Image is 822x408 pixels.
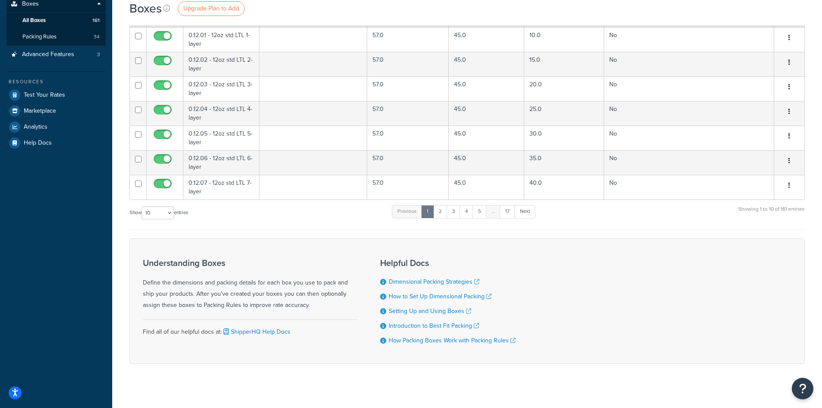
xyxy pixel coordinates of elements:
[524,150,604,175] td: 35.0
[486,205,501,218] a: …
[449,150,524,175] td: 45.0
[449,101,524,126] td: 45.0
[183,52,259,76] td: 0.12.02 - 12oz std LTL 2-layer
[222,327,290,336] a: ShipperHQ Help Docs
[449,76,524,101] td: 45.0
[94,33,100,41] span: 34
[472,205,487,218] a: 5
[92,17,100,24] span: 161
[604,52,774,76] td: No
[604,126,774,150] td: No
[129,206,188,219] label: Show entries
[524,175,604,199] td: 40.0
[6,13,106,28] li: All Boxes
[449,27,524,52] td: 45.0
[604,76,774,101] td: No
[367,52,449,76] td: 57.0
[449,126,524,150] td: 45.0
[514,205,535,218] a: Next
[183,27,259,52] td: 0.12.01 - 12oz std LTL 1-layer
[500,205,515,218] a: 17
[6,29,106,45] a: Packing Rules 34
[22,33,57,41] span: Packing Rules
[524,101,604,126] td: 25.0
[24,108,56,115] span: Marketplace
[433,205,447,218] a: 2
[367,150,449,175] td: 57.0
[367,175,449,199] td: 57.0
[6,135,106,151] a: Help Docs
[389,307,471,316] a: Setting Up and Using Boxes
[97,51,100,58] span: 3
[143,258,359,311] div: Define the dimensions and packing details for each box you use to pack and ship your products. Af...
[389,292,491,301] a: How to Set Up Dimensional Packing
[460,205,473,218] a: 4
[6,29,106,45] li: Packing Rules
[6,13,106,28] a: All Boxes 161
[22,0,39,8] span: Boxes
[392,205,422,218] a: Previous
[143,258,359,268] h3: Understanding Boxes
[447,205,460,218] a: 3
[524,52,604,76] td: 15.0
[604,175,774,199] td: No
[449,175,524,199] td: 45.0
[183,150,259,175] td: 0.12.06 - 12oz std LTL 6-layer
[178,1,245,16] a: Upgrade Plan to Add
[604,150,774,175] td: No
[183,175,259,199] td: 0.12.07 - 12oz std LTL 7-layer
[6,47,106,63] a: Advanced Features 3
[24,92,65,99] span: Test Your Rates
[6,103,106,119] a: Marketplace
[24,123,47,131] span: Analytics
[792,378,813,399] button: Open Resource Center
[524,76,604,101] td: 20.0
[367,27,449,52] td: 57.0
[143,319,359,338] div: Find all of our helpful docs at:
[6,47,106,63] li: Advanced Features
[389,277,479,286] a: Dimensional Packing Strategies
[449,52,524,76] td: 45.0
[367,76,449,101] td: 57.0
[421,205,434,218] a: 1
[6,78,106,85] div: Resources
[524,126,604,150] td: 30.0
[22,51,74,58] span: Advanced Features
[524,27,604,52] td: 10.0
[183,4,239,13] span: Upgrade Plan to Add
[183,101,259,126] td: 0.12.04 - 12oz std LTL 4-layer
[22,17,46,24] span: All Boxes
[6,119,106,135] a: Analytics
[142,206,174,219] select: Showentries
[367,101,449,126] td: 57.0
[367,126,449,150] td: 57.0
[604,27,774,52] td: No
[738,204,805,223] div: Showing 1 to 10 of 161 entries
[24,139,52,147] span: Help Docs
[183,126,259,150] td: 0.12.05 - 12oz std LTL 5-layer
[604,101,774,126] td: No
[389,321,479,330] a: Introduction to Best Fit Packing
[380,258,516,268] h3: Helpful Docs
[389,336,516,345] a: How Packing Boxes Work with Packing Rules
[183,76,259,101] td: 0.12.03 - 12oz std LTL 3-layer
[6,87,106,103] a: Test Your Rates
